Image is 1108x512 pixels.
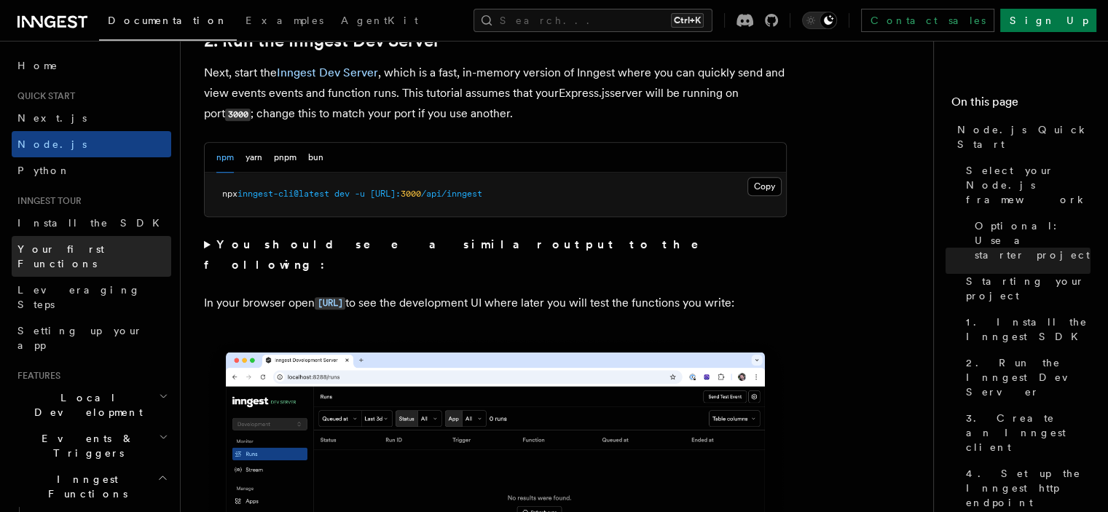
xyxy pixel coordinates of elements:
button: Local Development [12,385,171,425]
button: pnpm [274,143,296,173]
span: [URL]: [370,189,401,199]
summary: You should see a similar output to the following: [204,235,787,275]
span: Setting up your app [17,325,143,351]
button: Copy [747,177,782,196]
a: 3. Create an Inngest client [960,405,1091,460]
code: 3000 [225,109,251,121]
span: 3. Create an Inngest client [966,411,1091,454]
button: bun [308,143,323,173]
a: Install the SDK [12,210,171,236]
a: Contact sales [861,9,994,32]
a: Node.js Quick Start [951,117,1091,157]
span: dev [334,189,350,199]
span: -u [355,189,365,199]
span: Node.js [17,138,87,150]
span: Leveraging Steps [17,284,141,310]
span: Home [17,58,58,73]
span: inngest-cli@latest [237,189,329,199]
a: 2. Run the Inngest Dev Server [960,350,1091,405]
span: Optional: Use a starter project [975,218,1091,262]
kbd: Ctrl+K [671,13,704,28]
span: Starting your project [966,274,1091,303]
a: Sign Up [1000,9,1096,32]
a: AgentKit [332,4,427,39]
span: Local Development [12,390,159,420]
a: Optional: Use a starter project [969,213,1091,268]
p: In your browser open to see the development UI where later you will test the functions you write: [204,293,787,314]
span: Next.js [17,112,87,124]
a: Starting your project [960,268,1091,309]
span: npx [222,189,237,199]
p: Next, start the , which is a fast, in-memory version of Inngest where you can quickly send and vi... [204,63,787,125]
a: 1. Install the Inngest SDK [960,309,1091,350]
code: [URL] [315,297,345,310]
span: 1. Install the Inngest SDK [966,315,1091,344]
button: yarn [245,143,262,173]
span: 4. Set up the Inngest http endpoint [966,466,1091,510]
a: [URL] [315,296,345,310]
span: Quick start [12,90,75,102]
span: Inngest tour [12,195,82,207]
button: Search...Ctrl+K [474,9,712,32]
button: npm [216,143,234,173]
span: Examples [245,15,323,26]
button: Toggle dark mode [802,12,837,29]
a: Examples [237,4,332,39]
span: Node.js Quick Start [957,122,1091,151]
span: Install the SDK [17,217,168,229]
span: Inngest Functions [12,472,157,501]
a: Python [12,157,171,184]
a: Inngest Dev Server [277,66,378,79]
span: Your first Functions [17,243,104,269]
a: Next.js [12,105,171,131]
span: /api/inngest [421,189,482,199]
a: Leveraging Steps [12,277,171,318]
a: Documentation [99,4,237,41]
span: AgentKit [341,15,418,26]
span: Select your Node.js framework [966,163,1091,207]
span: Events & Triggers [12,431,159,460]
span: Documentation [108,15,228,26]
a: Node.js [12,131,171,157]
a: Select your Node.js framework [960,157,1091,213]
strong: You should see a similar output to the following: [204,237,719,272]
a: Setting up your app [12,318,171,358]
button: Events & Triggers [12,425,171,466]
span: 3000 [401,189,421,199]
span: Python [17,165,71,176]
a: Home [12,52,171,79]
span: 2. Run the Inngest Dev Server [966,355,1091,399]
a: Your first Functions [12,236,171,277]
h4: On this page [951,93,1091,117]
button: Inngest Functions [12,466,171,507]
span: Features [12,370,60,382]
